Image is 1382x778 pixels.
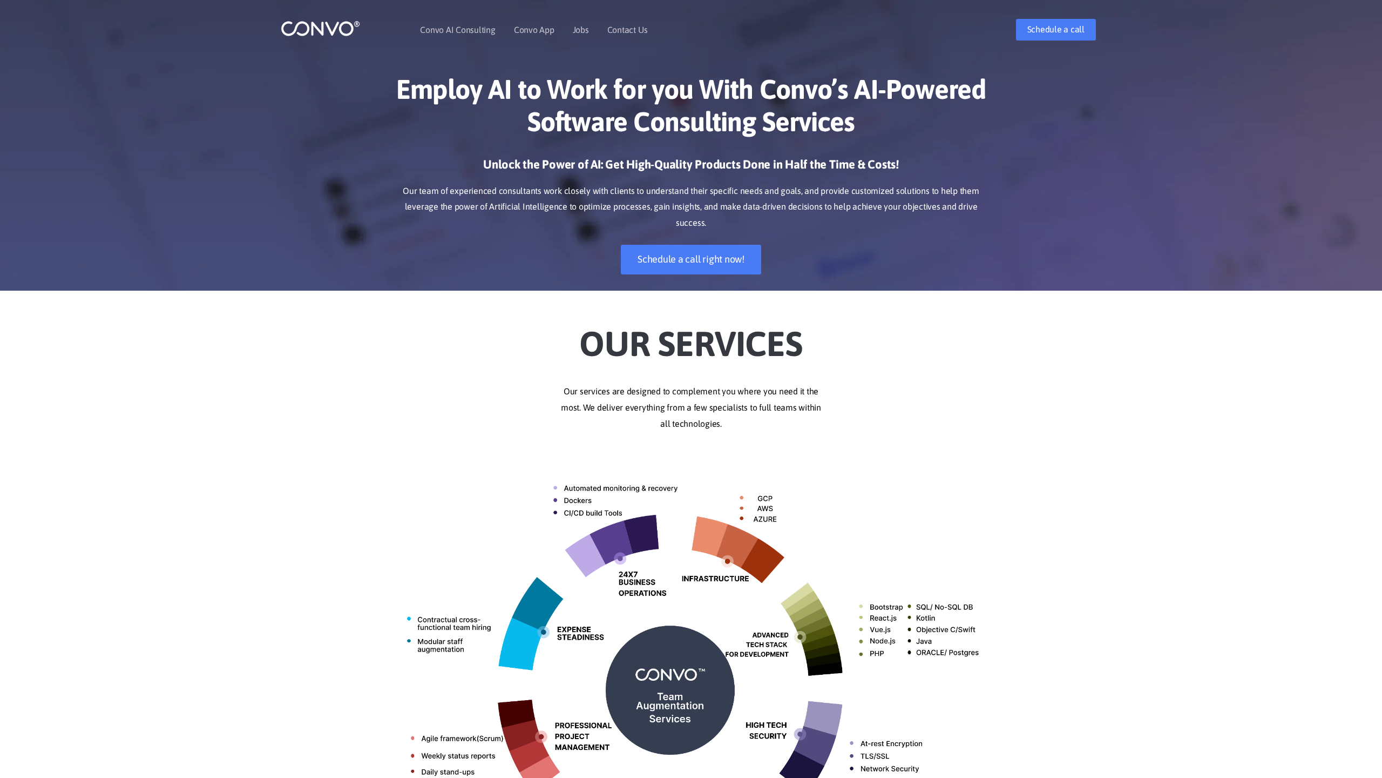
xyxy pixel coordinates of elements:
[391,157,991,180] h3: Unlock the Power of AI: Get High-Quality Products Done in Half the Time & Costs!
[621,245,761,274] a: Schedule a call right now!
[281,20,360,37] img: logo_1.png
[1016,19,1096,41] a: Schedule a call
[607,25,648,34] a: Contact Us
[573,25,589,34] a: Jobs
[514,25,554,34] a: Convo App
[391,183,991,232] p: Our team of experienced consultants work closely with clients to understand their specific needs ...
[391,384,991,432] p: Our services are designed to complement you where you need it the most. We deliver everything fro...
[420,25,495,34] a: Convo AI Consulting
[391,307,991,367] h2: Our Services
[391,73,991,146] h1: Employ AI to Work for you With Convo’s AI-Powered Software Consulting Services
